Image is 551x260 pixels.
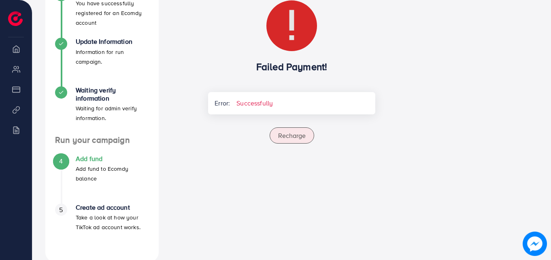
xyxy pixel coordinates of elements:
[45,135,159,145] h4: Run your campaign
[278,131,306,140] span: Recharge
[76,103,149,123] p: Waiting for admin verify information.
[59,205,63,215] span: 5
[45,38,159,86] li: Update Information
[76,47,149,67] p: Information for run campaign.
[76,86,149,102] h4: Waiting verify information
[266,0,317,51] img: Error
[76,204,149,211] h4: Create ad account
[208,61,375,73] h3: Failed Payment!
[76,164,149,183] p: Add fund to Ecomdy balance
[76,213,149,232] p: Take a look at how your TikTok ad account works.
[45,155,159,204] li: Add fund
[523,232,546,255] img: image
[76,38,149,45] h4: Update Information
[45,204,159,252] li: Create ad account
[230,92,279,114] span: Successfully
[270,127,314,144] button: Recharge
[8,11,23,26] img: logo
[208,92,230,114] span: Error:
[59,157,63,166] span: 4
[76,155,149,163] h4: Add fund
[45,86,159,135] li: Waiting verify information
